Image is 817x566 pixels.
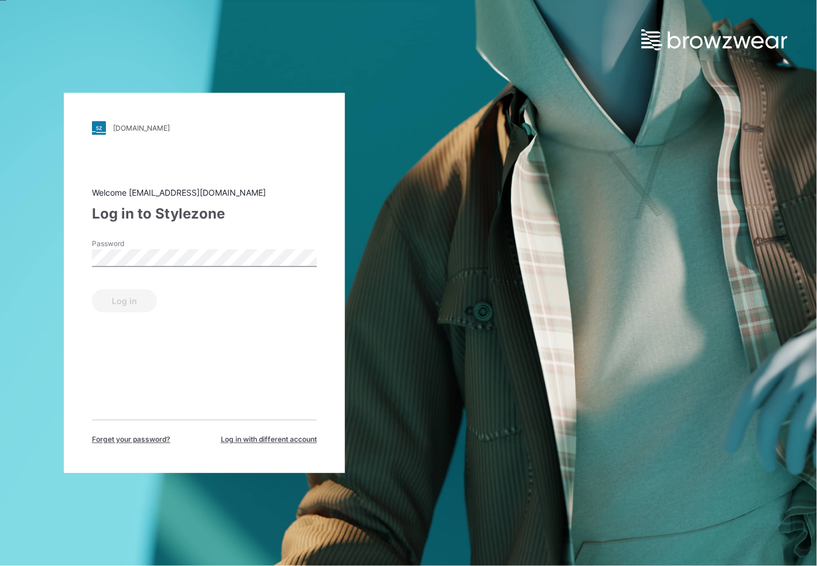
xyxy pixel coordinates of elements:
a: [DOMAIN_NAME] [92,121,317,135]
div: Log in to Stylezone [92,204,317,225]
div: Welcome [EMAIL_ADDRESS][DOMAIN_NAME] [92,187,317,199]
span: Forget your password? [92,435,170,445]
label: Password [92,239,174,250]
div: [DOMAIN_NAME] [113,124,170,132]
img: browzwear-logo.e42bd6dac1945053ebaf764b6aa21510.svg [641,29,788,50]
img: stylezone-logo.562084cfcfab977791bfbf7441f1a819.svg [92,121,106,135]
span: Log in with different account [221,435,317,445]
